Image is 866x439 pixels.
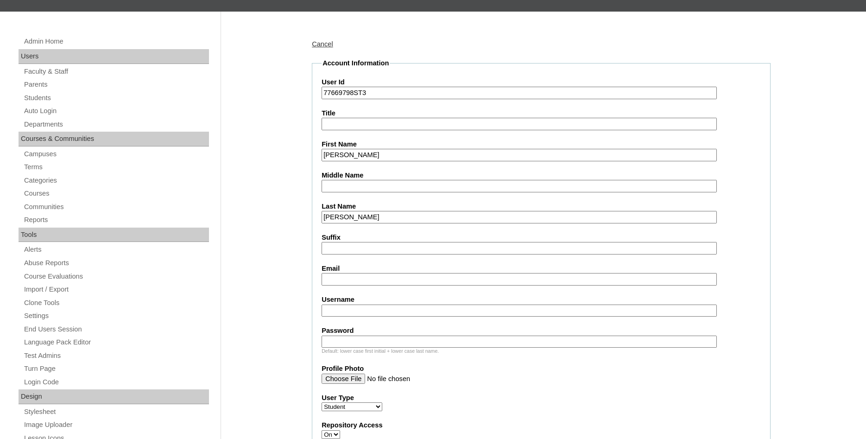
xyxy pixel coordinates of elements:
a: Faculty & Staff [23,66,209,77]
a: Turn Page [23,363,209,375]
a: Auto Login [23,105,209,117]
label: Profile Photo [322,364,761,374]
label: Username [322,295,761,305]
a: Import / Export [23,284,209,295]
a: Communities [23,201,209,213]
a: Alerts [23,244,209,255]
label: Password [322,326,761,336]
a: Departments [23,119,209,130]
a: Courses [23,188,209,199]
a: Login Code [23,376,209,388]
div: Tools [19,228,209,242]
div: Users [19,49,209,64]
label: Repository Access [322,420,761,430]
a: Terms [23,161,209,173]
div: Courses & Communities [19,132,209,146]
div: Default: lower case first initial + lower case last name. [322,348,761,355]
a: Admin Home [23,36,209,47]
a: Stylesheet [23,406,209,418]
a: Test Admins [23,350,209,362]
a: Students [23,92,209,104]
label: First Name [322,140,761,149]
label: Suffix [322,233,761,242]
label: Email [322,264,761,274]
a: Clone Tools [23,297,209,309]
a: End Users Session [23,324,209,335]
legend: Account Information [322,58,390,68]
label: Last Name [322,202,761,211]
div: Design [19,389,209,404]
a: Abuse Reports [23,257,209,269]
a: Language Pack Editor [23,337,209,348]
label: User Type [322,393,761,403]
a: Image Uploader [23,419,209,431]
a: Settings [23,310,209,322]
a: Cancel [312,40,333,48]
a: Parents [23,79,209,90]
a: Categories [23,175,209,186]
a: Course Evaluations [23,271,209,282]
label: Middle Name [322,171,761,180]
a: Campuses [23,148,209,160]
label: User Id [322,77,761,87]
a: Reports [23,214,209,226]
label: Title [322,108,761,118]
